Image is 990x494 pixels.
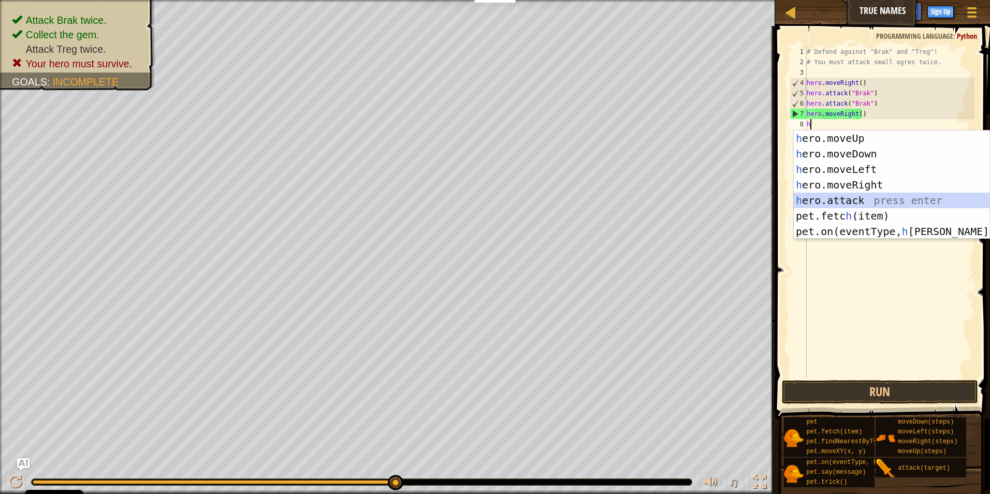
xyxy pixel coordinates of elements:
button: Toggle fullscreen [749,473,770,494]
button: ♫ [726,473,744,494]
span: moveUp(steps) [898,448,947,455]
span: Ask AI [872,6,890,16]
div: 3 [790,67,807,78]
div: 1 [790,47,807,57]
div: 2 [790,57,807,67]
div: 5 [790,88,807,98]
span: ♫ [729,474,739,490]
span: moveRight(steps) [898,438,957,445]
img: portrait.png [876,428,895,448]
li: Collect the gem. [12,27,144,42]
span: : [47,76,53,88]
img: portrait.png [784,464,804,484]
span: pet.trick() [806,478,847,486]
button: Show game menu [959,2,985,26]
button: Run [782,380,979,404]
span: Your hero must survive. [26,58,132,69]
span: Incomplete [53,76,119,88]
span: pet.fetch(item) [806,428,862,435]
span: Goals [12,76,47,88]
span: Attack Treg twice. [26,43,106,55]
div: 9 [790,129,807,140]
span: pet.moveXY(x, y) [806,448,866,455]
span: Collect the gem. [26,29,99,40]
button: Ask AI [867,2,895,21]
span: moveDown(steps) [898,418,954,426]
div: 6 [790,98,807,109]
div: 7 [790,109,807,119]
li: Attack Treg twice. [12,42,144,56]
span: moveLeft(steps) [898,428,954,435]
div: 4 [790,78,807,88]
span: pet.say(message) [806,469,866,476]
span: Python [957,31,977,41]
li: Attack Brak twice. [12,13,144,27]
span: attack(target) [898,464,950,472]
span: pet.findNearestByType(type) [806,438,907,445]
img: portrait.png [876,459,895,478]
li: Your hero must survive. [12,56,144,71]
span: Attack Brak twice. [26,14,107,26]
div: 8 [790,119,807,129]
img: portrait.png [784,428,804,448]
span: pet [806,418,818,426]
span: Hints [900,6,917,16]
button: Ask AI [17,458,30,471]
button: Ctrl + P: Play [5,473,26,494]
span: Programming language [876,31,953,41]
span: : [953,31,957,41]
span: pet.on(eventType, handler) [806,459,903,466]
button: Sign Up [927,6,954,18]
button: Adjust volume [701,473,721,494]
